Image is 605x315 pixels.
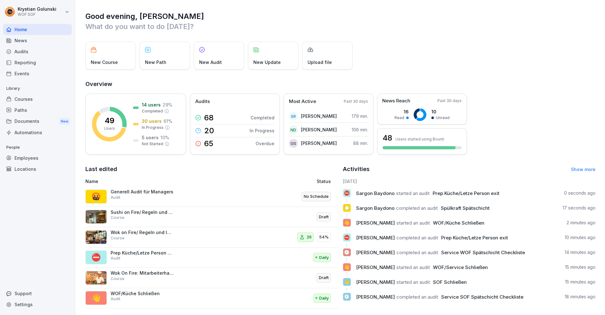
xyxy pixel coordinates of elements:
[142,108,163,114] p: Completed
[3,68,72,79] a: Events
[396,279,430,285] span: started an audit
[3,163,72,175] a: Locations
[250,127,274,134] p: In Progress
[396,235,438,241] span: completed an audit
[344,99,368,104] p: Past 30 days
[164,118,172,124] p: 61 %
[356,205,395,211] span: Sargon Baydono
[344,203,350,212] p: 🍽️
[111,189,174,195] p: Generell Audit für Managers
[382,97,410,105] p: News Reach
[163,101,172,108] p: 29 %
[18,7,56,12] p: Krystian Golunski
[433,264,488,270] span: WOF/Service Schließen
[253,59,281,66] p: New Update
[3,127,72,138] a: Automations
[308,59,332,66] p: Upload file
[304,193,329,200] p: No Schedule
[142,101,161,108] p: 14 users
[59,118,70,125] div: New
[3,57,72,68] a: Reporting
[142,125,164,130] p: In Progress
[111,209,174,215] p: Sushi on Fire/ Regeln und Informationen
[145,59,166,66] p: New Path
[436,115,450,121] p: Unread
[356,249,395,255] span: [PERSON_NAME]
[111,270,174,276] p: Wok On Fire: Mitarbeiterhandbuch
[395,115,404,121] p: Read
[111,255,120,261] p: Audit
[91,191,101,202] p: 🤬
[344,248,350,257] p: 🕗
[104,126,115,131] p: Users
[195,98,210,105] p: Audits
[396,264,430,270] span: started an audit
[85,165,338,174] h2: Last edited
[396,249,438,255] span: completed an audit
[85,178,244,185] p: Name
[565,279,596,285] p: 15 minutes ago
[85,11,596,21] h1: Good evening, [PERSON_NAME]
[395,137,444,141] p: Users started using Bounti
[319,234,329,240] p: 54%
[437,98,462,104] p: Past 30 days
[301,113,337,119] p: [PERSON_NAME]
[565,234,596,241] p: 10 minutes ago
[111,250,174,256] p: Prep Küche/Letze Person exit
[204,114,214,122] p: 68
[85,268,338,288] a: Wok On Fire: MitarbeiterhandbuchCourseDraft
[356,264,395,270] span: [PERSON_NAME]
[3,299,72,310] a: Settings
[383,133,392,143] h3: 48
[111,195,120,200] p: Audit
[85,271,107,285] img: frwdqtg89sszz569zmpf8cpg.png
[251,114,274,121] p: Completed
[91,59,118,66] p: New Course
[85,186,338,207] a: 🤬Generell Audit für ManagersAuditNo Schedule
[111,291,174,296] p: WOF/Küche Schließen
[319,295,329,301] p: Daily
[395,108,409,115] p: 16
[85,207,338,227] a: Sushi on Fire/ Regeln und InformationenCourseDraft
[3,46,72,57] a: Audits
[111,230,174,235] p: Wok on Fire/ Regeln und Informationen
[344,263,350,272] p: 👋
[565,249,596,255] p: 14 minutes ago
[344,233,350,242] p: ⛔
[160,134,169,141] p: 10 %
[111,235,124,241] p: Course
[85,227,338,248] a: Wok on Fire/ Regeln und InformationenCourse2654%
[352,113,368,119] p: 179 min.
[3,24,72,35] div: Home
[256,140,274,147] p: Overdue
[3,288,72,299] div: Support
[441,235,508,241] span: Prep Küche/Letze Person exit
[199,59,222,66] p: New Audit
[85,288,338,309] a: 👋WOF/Küche SchließenAuditDaily
[562,205,596,211] p: 17 seconds ago
[567,220,596,226] p: 2 minutes ago
[289,139,298,148] div: GS
[3,83,72,94] p: Library
[3,35,72,46] a: News
[343,165,370,174] h2: Activities
[356,220,395,226] span: [PERSON_NAME]
[111,215,124,220] p: Course
[319,275,329,281] p: Draft
[433,220,484,226] span: WOF/Küche Schließen
[441,205,490,211] span: Spülkraft Spätschicht
[352,126,368,133] p: 106 min.
[111,296,120,302] p: Audit
[204,127,214,135] p: 20
[433,190,499,196] span: Prep Küche/Letze Person exit
[85,80,596,89] h2: Overview
[3,94,72,105] a: Courses
[3,105,72,116] a: Paths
